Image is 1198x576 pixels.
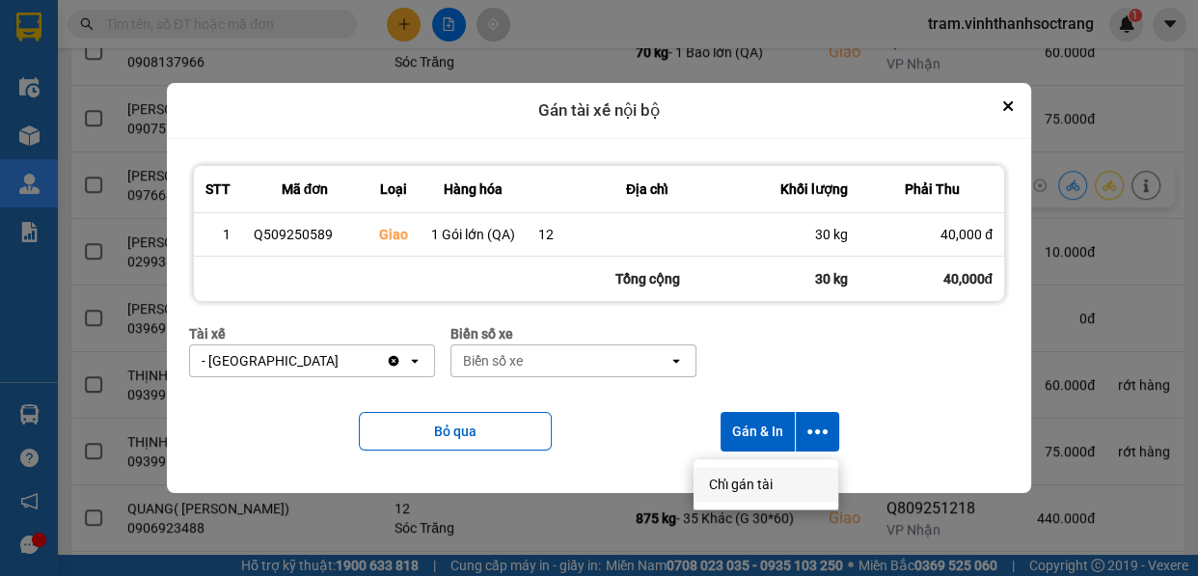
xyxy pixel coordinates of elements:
div: dialog [167,83,1031,493]
div: Hàng hóa [431,178,515,201]
svg: open [407,353,422,369]
div: 1 [205,225,231,244]
div: 1 Gói lớn (QA) [431,225,515,244]
div: Biển số xe [463,351,523,370]
div: 12 [538,225,756,244]
div: Địa chỉ [538,178,756,201]
button: Close [996,95,1020,118]
div: 40,000đ [859,257,1004,301]
div: Phải Thu [871,178,993,201]
div: Tài xế [189,323,435,344]
div: Mã đơn [254,178,356,201]
span: Chỉ gán tài [709,475,773,494]
button: Bỏ qua [359,412,552,451]
div: - [GEOGRAPHIC_DATA] [202,351,339,370]
div: Gán tài xế nội bộ [167,83,1031,139]
div: STT [205,178,231,201]
button: Gán & In [721,412,795,452]
div: Tổng cộng [527,257,768,301]
div: Q509250589 [254,225,356,244]
div: Loại [379,178,408,201]
div: 30 kg [768,257,859,301]
ul: Menu [694,459,838,509]
div: 40,000 đ [871,225,993,244]
div: 30 kg [779,225,848,244]
div: Biển số xe [450,323,696,344]
div: Khối lượng [779,178,848,201]
input: Selected - ST Lâm Giang. [340,351,342,370]
div: Giao [379,225,408,244]
svg: Clear value [386,353,401,369]
svg: open [668,353,684,369]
